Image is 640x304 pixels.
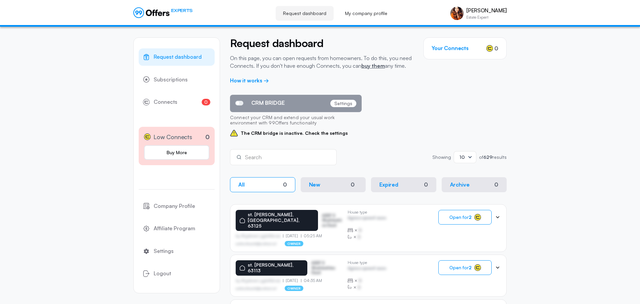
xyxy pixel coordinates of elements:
[154,247,174,256] span: Settings
[144,145,209,160] a: Buy More
[171,7,192,14] span: EXPERTS
[139,243,215,260] a: Settings
[154,224,195,233] span: Affiliate Program
[285,286,304,291] p: owner
[236,242,277,246] p: asdfasdfasasfd@asdfasd.asf
[348,284,386,291] div: ×
[450,182,470,188] p: Archive
[424,182,428,188] div: 0
[139,71,215,88] a: Subscriptions
[348,266,386,272] p: Agrwsv qwervf oiuns
[494,44,498,52] span: 0
[276,6,334,21] a: Request dashboard
[348,181,357,189] div: 0
[483,154,492,160] strong: 629
[230,112,362,129] p: Connect your CRM and extend your usual work environment with 99Offers functionality
[466,15,507,19] p: Estate Expert
[358,234,361,240] span: B
[330,100,356,107] p: Settings
[479,155,507,160] p: of results
[230,129,362,137] span: The CRM bridge is inactive. Check the settings
[153,132,192,142] span: Low Connects
[348,216,386,222] p: Agrwsv qwervf oiuns
[283,182,287,188] div: 0
[469,265,472,270] strong: 2
[230,37,413,49] h2: Request dashboard
[348,277,386,284] div: ×
[139,93,215,111] a: Connects0
[361,62,385,69] a: buy them
[301,278,322,283] p: 04:35 AM
[248,262,303,274] p: st. [PERSON_NAME], 63113
[205,132,210,141] p: 0
[139,265,215,282] button: Logout
[338,6,395,21] a: My company profile
[230,177,295,192] button: All0
[230,77,269,84] a: How it works →
[379,182,398,188] p: Expired
[449,265,472,270] span: Open for
[459,154,465,160] span: 10
[283,234,301,238] p: [DATE]
[236,286,277,290] p: asdfasdfasasfd@asdfasd.asf
[466,7,507,14] p: [PERSON_NAME]
[139,48,215,66] a: Request dashboard
[154,53,202,61] span: Request dashboard
[236,278,283,283] p: by Afgdsrwe Ljgjkdfsbvas
[154,75,188,84] span: Subscriptions
[139,198,215,215] a: Company Profile
[238,182,245,188] p: All
[154,98,177,106] span: Connects
[348,234,386,240] div: ×
[154,269,171,278] span: Logout
[285,241,304,246] p: owner
[202,99,210,105] span: 0
[236,234,283,238] p: by Afgdsrwe Ljgjkdfsbvas
[359,227,362,234] span: B
[494,182,498,188] div: 0
[432,155,451,160] p: Showing
[133,7,192,18] a: EXPERTS
[371,177,436,192] button: Expired0
[359,277,362,284] span: B
[283,278,301,283] p: [DATE]
[348,227,386,234] div: ×
[469,214,472,220] strong: 2
[309,182,321,188] p: New
[248,212,314,229] p: st. [PERSON_NAME], [GEOGRAPHIC_DATA], 63125
[301,234,322,238] p: 05:25 AM
[322,213,342,228] p: ASDF S Sfasfdasfdas Dasd
[358,284,361,291] span: B
[432,45,469,51] h3: Your Connects
[251,100,285,106] span: CRM BRIDGE
[450,7,464,20] img: Amanda Vendt
[438,260,492,275] button: Open for2
[154,202,195,211] span: Company Profile
[348,210,386,215] p: House type
[348,260,386,265] p: House type
[438,210,492,225] button: Open for2
[311,261,342,275] p: ASDF S Sfasfdasfdas Dasd
[442,177,507,192] button: Archive0
[301,177,366,192] button: New0
[230,54,413,69] p: On this page, you can open requests from homeowners. To do this, you need Connects. If you don't ...
[449,215,472,220] span: Open for
[139,220,215,237] a: Affiliate Program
